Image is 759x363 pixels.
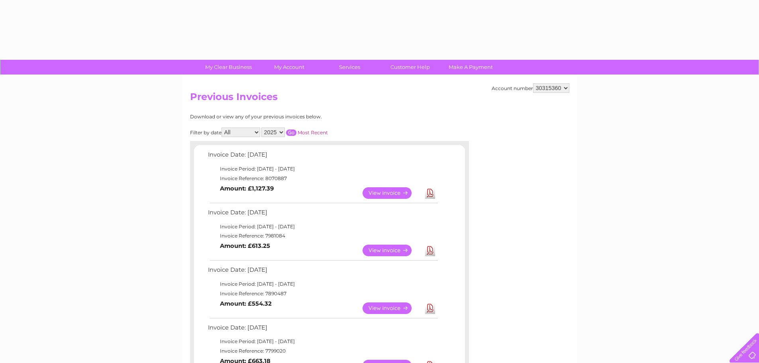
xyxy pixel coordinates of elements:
[492,83,569,93] div: Account number
[206,289,439,298] td: Invoice Reference: 7890487
[425,187,435,199] a: Download
[256,60,322,75] a: My Account
[377,60,443,75] a: Customer Help
[206,322,439,337] td: Invoice Date: [DATE]
[206,337,439,346] td: Invoice Period: [DATE] - [DATE]
[438,60,504,75] a: Make A Payment
[206,164,439,174] td: Invoice Period: [DATE] - [DATE]
[363,302,421,314] a: View
[206,149,439,164] td: Invoice Date: [DATE]
[363,187,421,199] a: View
[363,245,421,256] a: View
[425,245,435,256] a: Download
[206,231,439,241] td: Invoice Reference: 7981084
[220,300,272,307] b: Amount: £554.32
[206,174,439,183] td: Invoice Reference: 8070887
[190,128,399,137] div: Filter by date
[206,265,439,279] td: Invoice Date: [DATE]
[206,222,439,232] td: Invoice Period: [DATE] - [DATE]
[206,346,439,356] td: Invoice Reference: 7799020
[190,114,399,120] div: Download or view any of your previous invoices below.
[190,91,569,106] h2: Previous Invoices
[317,60,382,75] a: Services
[206,279,439,289] td: Invoice Period: [DATE] - [DATE]
[425,302,435,314] a: Download
[220,185,274,192] b: Amount: £1,127.39
[298,130,328,135] a: Most Recent
[196,60,261,75] a: My Clear Business
[220,242,270,249] b: Amount: £613.25
[206,207,439,222] td: Invoice Date: [DATE]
